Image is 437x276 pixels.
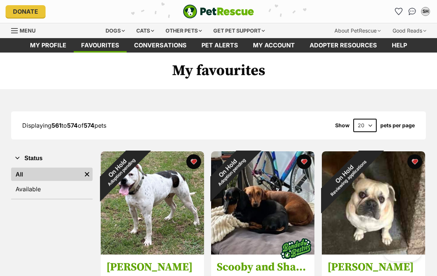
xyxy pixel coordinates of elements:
div: Other pets [160,23,207,38]
div: About PetRescue [329,23,386,38]
a: Adopter resources [302,38,384,53]
a: Conversations [406,6,418,17]
a: On HoldAdoption pending [211,249,314,256]
div: Good Reads [387,23,431,38]
div: Dogs [100,23,130,38]
a: Help [384,38,414,53]
div: On Hold [197,137,262,202]
a: On HoldAdoption pending [101,249,204,256]
img: Scooby and Shaggy [211,151,314,255]
span: Displaying to of pets [22,122,106,129]
button: Status [11,154,93,163]
div: Status [11,166,93,199]
strong: 561 [51,122,61,129]
a: Favourites [393,6,405,17]
span: Adoption pending [217,158,247,187]
h3: [PERSON_NAME] [327,260,420,274]
a: conversations [127,38,194,53]
h3: Scooby and Shaggy [217,260,309,274]
label: pets per page [380,122,415,128]
img: logo-e224e6f780fb5917bec1dbf3a21bbac754714ae5b6737aabdf751b685950b380.svg [183,4,254,18]
div: Cats [131,23,159,38]
img: Bonnie [322,151,425,255]
iframe: Help Scout Beacon - Open [383,239,422,261]
a: Favourites [74,38,127,53]
strong: 574 [84,122,94,129]
button: My account [420,6,431,17]
a: PetRescue [183,4,254,18]
button: favourite [297,154,312,169]
a: Pet alerts [194,38,246,53]
a: My account [246,38,302,53]
button: favourite [186,154,201,169]
a: Available [11,182,93,196]
span: Menu [20,27,36,34]
a: Menu [11,23,41,37]
img: chat-41dd97257d64d25036548639549fe6c8038ab92f7586957e7f3b1b290dea8141.svg [408,8,416,15]
div: On Hold [305,135,387,217]
h3: [PERSON_NAME] [106,260,199,274]
img: bonded besties [278,230,315,267]
a: My profile [23,38,74,53]
ul: Account quick links [393,6,431,17]
img: Amos [101,151,204,255]
a: On HoldReviewing applications [322,249,425,256]
strong: 574 [67,122,78,129]
a: Remove filter [81,168,93,181]
span: Adoption pending [107,158,136,187]
span: Show [335,122,350,128]
a: All [11,168,81,181]
div: SH [422,8,429,15]
div: On Hold [87,137,151,202]
span: Reviewing applications [330,159,368,197]
button: favourite [407,154,422,169]
div: Get pet support [208,23,270,38]
a: Donate [6,5,46,18]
